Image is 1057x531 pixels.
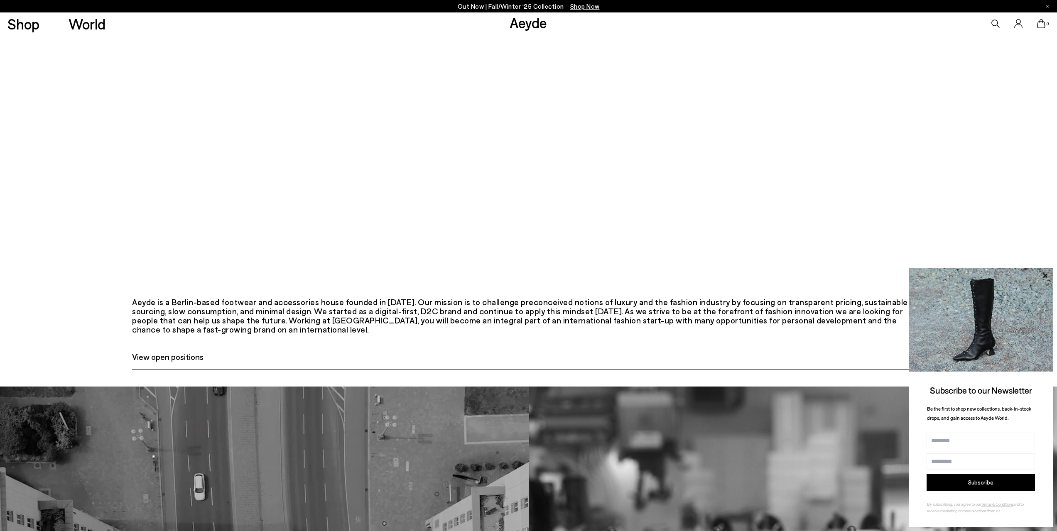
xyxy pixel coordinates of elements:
p: Out Now | Fall/Winter ‘25 Collection [458,1,600,12]
a: View open positions [132,350,925,370]
img: 2a6287a1333c9a56320fd6e7b3c4a9a9.jpg [909,268,1053,372]
a: 0 [1037,19,1045,28]
a: World [69,17,105,31]
button: Subscribe [927,474,1035,491]
span: Be the first to shop new collections, back-in-stock drops, and gain access to Aeyde World. [927,406,1031,421]
span: 0 [1045,22,1050,26]
a: Terms & Conditions [981,502,1013,507]
a: Aeyde [510,14,547,31]
a: Shop [7,17,39,31]
span: Subscribe to our Newsletter [930,385,1032,395]
div: Aeyde is a Berlin-based footwear and accessories house founded in [DATE]. Our mission is to chall... [132,297,925,334]
span: By subscribing, you agree to our [927,502,981,507]
span: View open positions [132,350,204,363]
span: Navigate to /collections/new-in [570,2,600,10]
